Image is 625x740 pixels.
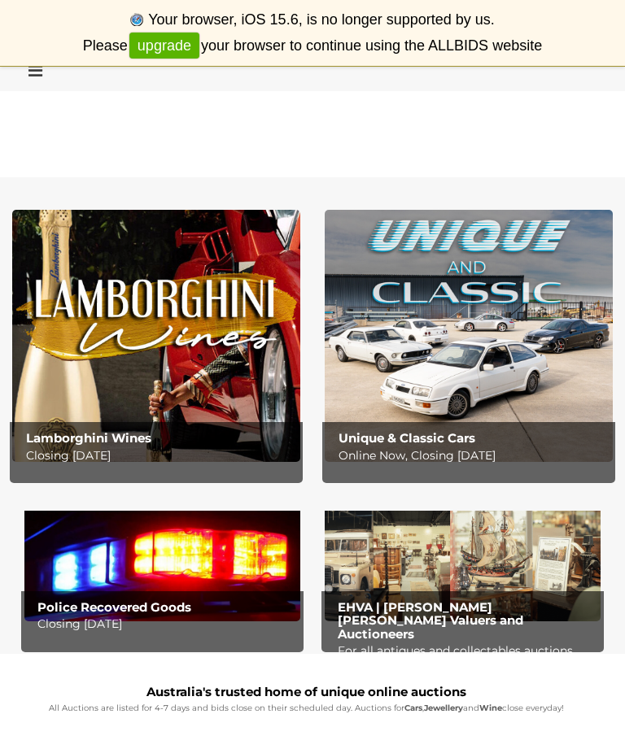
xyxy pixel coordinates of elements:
p: Closing [DATE] [26,446,295,466]
a: upgrade [129,33,199,59]
img: Lamborghini Wines [12,210,300,462]
strong: Wine [479,703,502,713]
img: Police Recovered Goods [24,494,300,621]
img: Unique & Classic Cars [325,210,613,462]
strong: Jewellery [424,703,463,713]
h1: Australia's trusted home of unique online auctions [20,686,592,699]
a: Unique & Classic Cars Unique & Classic Cars Online Now, Closing [DATE] [325,210,613,462]
strong: Cars [404,703,422,713]
a: EHVA | Evans Hastings Valuers and Auctioneers EHVA | [PERSON_NAME] [PERSON_NAME] Valuers and Auct... [325,494,601,621]
b: Lamborghini Wines [26,430,151,446]
a: Police Recovered Goods Police Recovered Goods Closing [DATE] [24,494,300,621]
b: Police Recovered Goods [37,599,191,615]
img: EHVA | Evans Hastings Valuers and Auctioneers [325,494,601,621]
p: Closing [DATE] [37,614,295,634]
b: EHVA | [PERSON_NAME] [PERSON_NAME] Valuers and Auctioneers [338,599,523,642]
b: Unique & Classic Cars [339,430,475,446]
p: All Auctions are listed for 4-7 days and bids close on their scheduled day. Auctions for , and cl... [20,701,592,716]
p: For all antiques and collectables auctions visit: EHVA [338,641,596,681]
p: Online Now, Closing [DATE] [339,446,608,466]
a: Lamborghini Wines Lamborghini Wines Closing [DATE] [12,210,300,462]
